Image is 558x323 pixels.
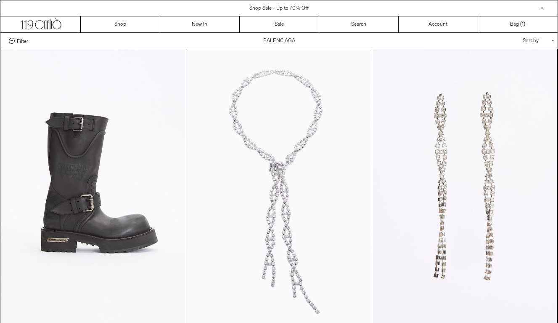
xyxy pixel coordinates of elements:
div: Sort by [473,33,549,49]
a: Account [399,16,478,32]
a: Shop [81,16,160,32]
span: ) [522,21,525,28]
a: Bag () [478,16,558,32]
a: New In [160,16,240,32]
span: 1 [522,21,524,28]
span: Filter [17,38,28,44]
a: Shop Sale - Up to 70% Off [249,5,309,12]
a: Sale [240,16,319,32]
a: Search [319,16,399,32]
